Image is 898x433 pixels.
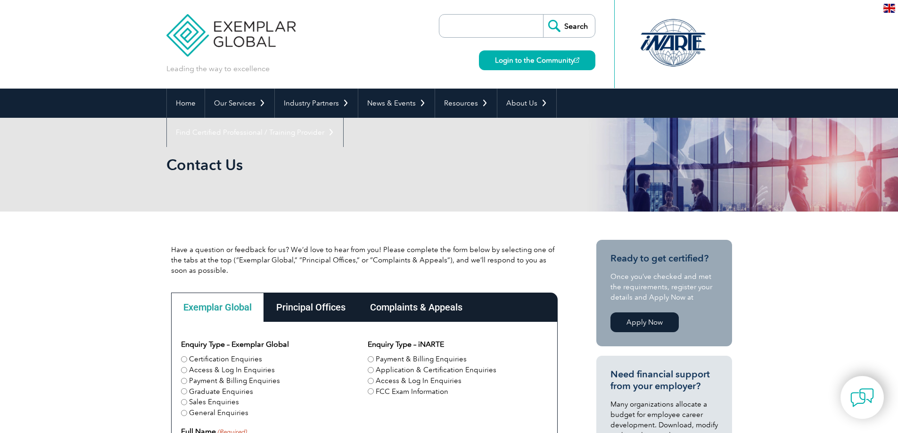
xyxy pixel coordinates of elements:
[189,376,280,386] label: Payment & Billing Enquiries
[368,339,444,350] legend: Enquiry Type – iNARTE
[479,50,595,70] a: Login to the Community
[610,312,679,332] a: Apply Now
[189,397,239,408] label: Sales Enquiries
[376,354,467,365] label: Payment & Billing Enquiries
[166,64,270,74] p: Leading the way to excellence
[167,118,343,147] a: Find Certified Professional / Training Provider
[850,386,874,409] img: contact-chat.png
[171,293,264,322] div: Exemplar Global
[189,365,275,376] label: Access & Log In Enquiries
[358,89,435,118] a: News & Events
[610,368,718,392] h3: Need financial support from your employer?
[264,293,358,322] div: Principal Offices
[376,376,461,386] label: Access & Log In Enquiries
[543,15,595,37] input: Search
[497,89,556,118] a: About Us
[171,245,558,276] p: Have a question or feedback for us? We’d love to hear from you! Please complete the form below by...
[574,57,579,63] img: open_square.png
[166,155,528,174] h1: Contact Us
[181,339,289,350] legend: Enquiry Type – Exemplar Global
[376,365,496,376] label: Application & Certification Enquiries
[189,408,248,418] label: General Enquiries
[189,386,253,397] label: Graduate Enquiries
[376,386,448,397] label: FCC Exam Information
[883,4,895,13] img: en
[435,89,497,118] a: Resources
[610,253,718,264] h3: Ready to get certified?
[205,89,274,118] a: Our Services
[610,271,718,302] p: Once you’ve checked and met the requirements, register your details and Apply Now at
[358,293,475,322] div: Complaints & Appeals
[275,89,358,118] a: Industry Partners
[167,89,205,118] a: Home
[189,354,262,365] label: Certification Enquiries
